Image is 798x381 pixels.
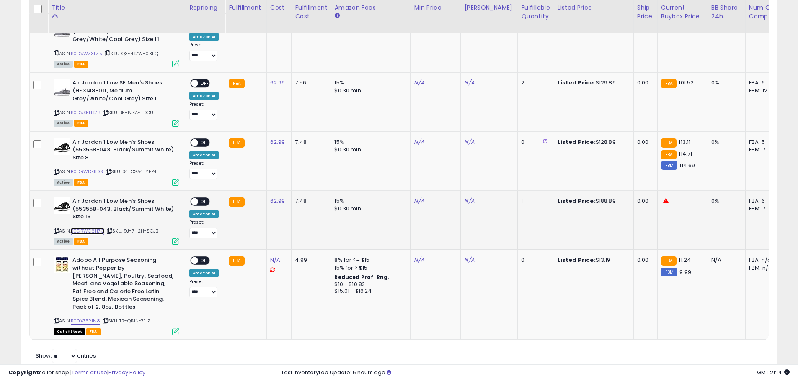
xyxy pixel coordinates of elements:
[414,3,457,12] div: Min Price
[558,79,596,87] b: Listed Price:
[749,205,777,212] div: FBM: 7
[295,138,324,146] div: 7.48
[414,138,424,146] a: N/A
[189,42,219,61] div: Preset:
[521,3,550,21] div: Fulfillable Quantity
[36,352,96,360] span: Show: entries
[679,150,692,158] span: 114.71
[189,220,219,238] div: Preset:
[74,61,88,68] span: FBA
[334,138,404,146] div: 15%
[334,146,404,153] div: $0.30 min
[558,138,627,146] div: $128.89
[521,79,547,87] div: 2
[661,256,677,266] small: FBA
[661,268,677,276] small: FBM
[334,256,404,264] div: 8% for <= $15
[189,33,219,41] div: Amazon AI
[558,256,627,264] div: $13.19
[464,3,514,12] div: [PERSON_NAME]
[749,146,777,153] div: FBM: 7
[558,138,596,146] b: Listed Price:
[334,288,404,295] div: $15.01 - $16.24
[679,256,691,264] span: 11.24
[54,61,73,68] span: All listings currently available for purchase on Amazon
[270,3,288,12] div: Cost
[558,197,596,205] b: Listed Price:
[189,3,222,12] div: Repricing
[54,138,70,155] img: 41YuRuCDyoL._SL40_.jpg
[72,368,107,376] a: Terms of Use
[295,256,324,264] div: 4.99
[106,228,158,234] span: | SKU: 9J-7H2H-SGJB
[661,138,677,148] small: FBA
[749,138,777,146] div: FBA: 5
[637,3,654,21] div: Ship Price
[229,79,244,88] small: FBA
[661,161,677,170] small: FBM
[270,256,280,264] a: N/A
[295,79,324,87] div: 7.56
[637,79,651,87] div: 0.00
[74,179,88,186] span: FBA
[558,3,630,12] div: Listed Price
[189,279,219,298] div: Preset:
[52,3,182,12] div: Title
[54,256,179,334] div: ASIN:
[334,3,407,12] div: Amazon Fees
[54,20,179,66] div: ASIN:
[71,317,100,325] a: B00X75PJN8
[679,161,695,169] span: 114.69
[103,50,158,57] span: | SKU: Q3-4K7W-03FQ
[749,256,777,264] div: FBA: n/a
[749,264,777,272] div: FBM: n/a
[749,197,777,205] div: FBA: 6
[679,138,690,146] span: 113.11
[101,317,150,324] span: | SKU: TR-QBJN-71LZ
[86,328,101,335] span: FBA
[464,256,474,264] a: N/A
[282,369,790,377] div: Last InventoryLab Update: 5 hours ago.
[198,198,212,205] span: OFF
[72,79,174,105] b: Air Jordan 1 Low SE Men's Shoes (HF3148-011, Medium Grey/White/Cool Grey) Size 10
[71,109,100,116] a: B0DVX5HK7B
[71,50,102,57] a: B0DVWZ3LZ5
[334,79,404,87] div: 15%
[661,150,677,159] small: FBA
[749,79,777,87] div: FBA: 6
[414,256,424,264] a: N/A
[74,238,88,245] span: FBA
[54,328,85,335] span: All listings that are currently out of stock and unavailable for purchase on Amazon
[679,268,691,276] span: 9.99
[189,161,219,179] div: Preset:
[661,3,704,21] div: Current Buybox Price
[637,197,651,205] div: 0.00
[270,197,285,205] a: 62.99
[661,79,677,88] small: FBA
[334,281,404,288] div: $10 - $10.83
[229,256,244,266] small: FBA
[198,257,212,264] span: OFF
[54,179,73,186] span: All listings currently available for purchase on Amazon
[54,238,73,245] span: All listings currently available for purchase on Amazon
[198,80,212,87] span: OFF
[229,197,244,207] small: FBA
[54,138,179,185] div: ASIN:
[54,79,179,125] div: ASIN:
[189,210,219,218] div: Amazon AI
[334,197,404,205] div: 15%
[270,79,285,87] a: 62.99
[108,368,145,376] a: Privacy Policy
[414,197,424,205] a: N/A
[757,368,790,376] span: 2025-09-8 21:14 GMT
[8,369,145,377] div: seller snap | |
[637,138,651,146] div: 0.00
[71,228,104,235] a: B0DRWG6H7C
[334,205,404,212] div: $0.30 min
[104,168,156,175] span: | SKU: S4-OGA4-YEP4
[295,197,324,205] div: 7.48
[295,3,327,21] div: Fulfillment Cost
[711,3,742,21] div: BB Share 24h.
[679,79,694,87] span: 101.52
[72,256,174,313] b: Adobo All Purpose Seasoning without Pepper by [PERSON_NAME], Poultry, Seafood, Meat, and Vegetabl...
